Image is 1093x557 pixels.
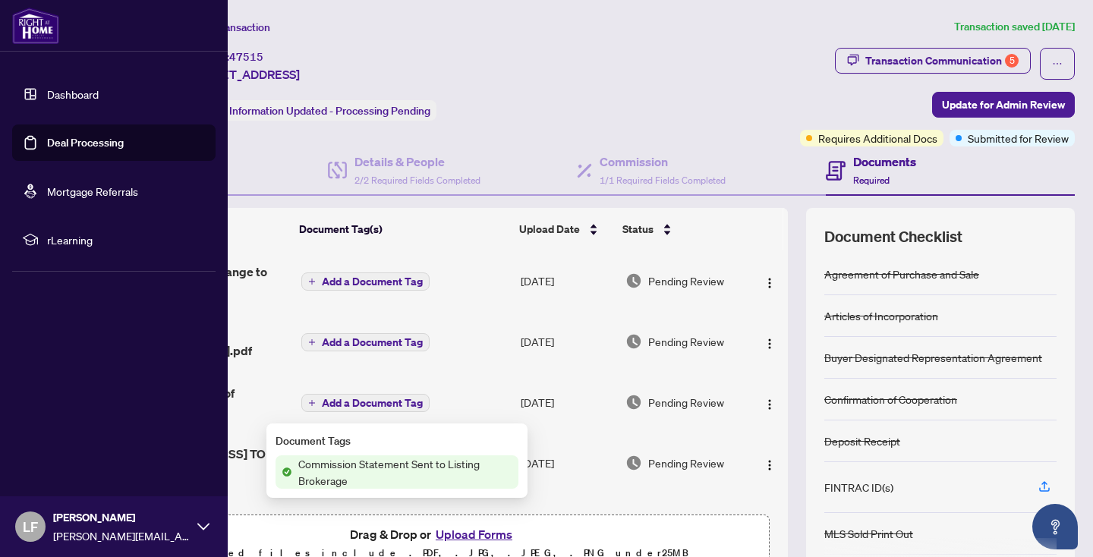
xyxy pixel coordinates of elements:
button: Logo [758,269,782,293]
th: Upload Date [513,208,617,250]
span: Document Approved [648,505,745,539]
div: MLS Sold Print Out [824,525,913,542]
h4: Documents [853,153,916,171]
img: Logo [764,398,776,411]
span: 2/2 Required Fields Completed [354,175,480,186]
span: Add a Document Tag [322,398,423,408]
span: LF [23,516,38,537]
td: [DATE] [515,311,619,372]
div: Agreement of Purchase and Sale [824,266,979,282]
span: plus [308,399,316,407]
button: Upload Forms [431,524,517,544]
td: [DATE] [515,250,619,311]
img: Document Status [625,394,642,411]
button: Logo [758,390,782,414]
div: FINTRAC ID(s) [824,479,893,496]
span: 1/1 Required Fields Completed [600,175,726,186]
h4: Commission [600,153,726,171]
span: Pending Review [648,272,724,289]
span: Add a Document Tag [322,276,423,287]
td: [DATE] [515,493,619,551]
span: [PERSON_NAME][EMAIL_ADDRESS][PERSON_NAME][DOMAIN_NAME] [53,527,190,544]
th: Document Tag(s) [293,208,513,250]
div: Deposit Receipt [824,433,900,449]
div: Document Tags [276,433,518,449]
img: logo [12,8,59,44]
img: Status Icon [276,464,292,480]
div: 5 [1005,54,1019,68]
span: Update for Admin Review [942,93,1065,117]
button: Logo [758,451,782,475]
img: Logo [764,459,776,471]
span: plus [308,278,316,285]
button: Add a Document Tag [301,394,430,412]
span: Add a Document Tag [322,337,423,348]
td: [DATE] [515,433,619,493]
span: Information Updated - Processing Pending [229,104,430,118]
span: Pending Review [648,333,724,350]
span: View Transaction [189,20,270,34]
button: Logo [758,329,782,354]
div: Articles of Incorporation [824,307,938,324]
span: [STREET_ADDRESS] [188,65,300,83]
span: [PERSON_NAME] [53,509,190,526]
img: Document Status [625,272,642,289]
span: Upload Date [519,221,580,238]
span: Required [853,175,890,186]
span: plus [308,338,316,346]
button: Add a Document Tag [301,272,430,291]
img: Document Status [625,333,642,350]
button: Add a Document Tag [301,332,430,352]
img: Logo [764,277,776,289]
button: Open asap [1032,504,1078,549]
span: Commission Statement Sent to Listing Brokerage [292,455,518,489]
button: Add a Document Tag [301,333,430,351]
div: Status: [188,100,436,121]
span: Status [622,221,654,238]
span: 47515 [229,50,263,64]
div: Buyer Designated Representation Agreement [824,349,1042,366]
div: Transaction Communication [865,49,1019,73]
div: Confirmation of Cooperation [824,391,957,408]
button: Transaction Communication5 [835,48,1031,74]
button: Update for Admin Review [932,92,1075,118]
span: Pending Review [648,455,724,471]
img: Logo [764,338,776,350]
article: Transaction saved [DATE] [954,18,1075,36]
th: Status [616,208,746,250]
span: Drag & Drop or [350,524,517,544]
span: Submitted for Review [968,130,1069,146]
a: Deal Processing [47,136,124,149]
td: [DATE] [515,372,619,433]
span: Requires Additional Docs [818,130,937,146]
a: Dashboard [47,87,99,101]
span: Pending Review [648,394,724,411]
a: Mortgage Referrals [47,184,138,198]
img: Document Status [625,455,642,471]
button: Add a Document Tag [301,393,430,413]
span: Document Checklist [824,226,962,247]
span: rLearning [47,231,205,248]
span: ellipsis [1052,58,1063,69]
h4: Details & People [354,153,480,171]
